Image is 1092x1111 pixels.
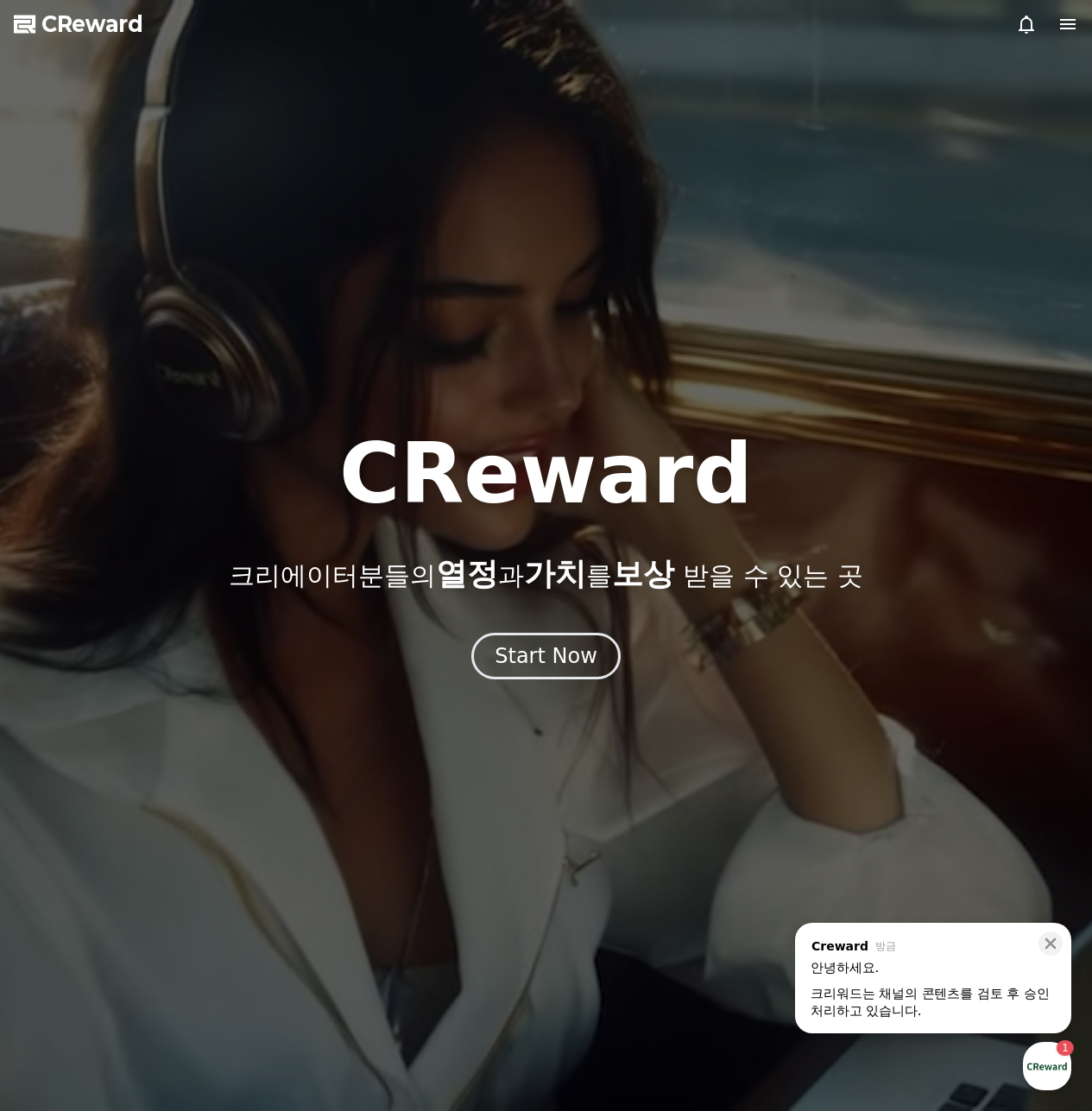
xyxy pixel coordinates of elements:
span: 1 [175,546,181,560]
span: 대화 [158,574,179,588]
p: 크리에이터분들의 과 를 받을 수 있는 곳 [229,557,862,591]
a: 홈 [5,547,114,590]
h1: CReward [339,432,753,515]
span: 설정 [267,573,287,587]
span: 열정 [436,556,498,591]
a: 1대화 [114,547,223,590]
span: 홈 [54,573,65,587]
a: CReward [14,10,143,38]
div: Start Now [495,642,597,670]
span: 가치 [524,556,586,591]
span: 보상 [612,556,674,591]
a: 설정 [223,547,331,590]
a: Start Now [471,650,621,666]
button: Start Now [471,633,621,679]
span: CReward [41,10,143,38]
